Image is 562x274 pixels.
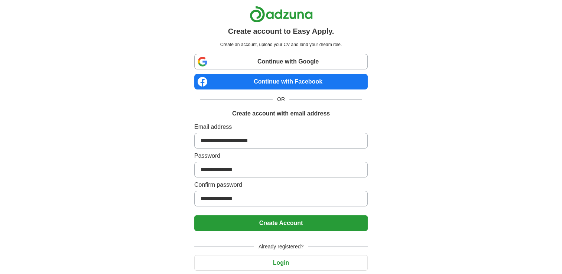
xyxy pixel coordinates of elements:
a: Continue with Google [194,54,368,69]
label: Confirm password [194,180,368,189]
label: Email address [194,123,368,131]
img: Adzuna logo [250,6,313,23]
span: Already registered? [254,243,308,251]
label: Password [194,151,368,160]
button: Login [194,255,368,271]
button: Create Account [194,215,368,231]
h1: Create account with email address [232,109,330,118]
a: Continue with Facebook [194,74,368,89]
p: Create an account, upload your CV and land your dream role. [196,41,366,48]
h1: Create account to Easy Apply. [228,26,334,37]
span: OR [273,95,289,103]
a: Login [194,260,368,266]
